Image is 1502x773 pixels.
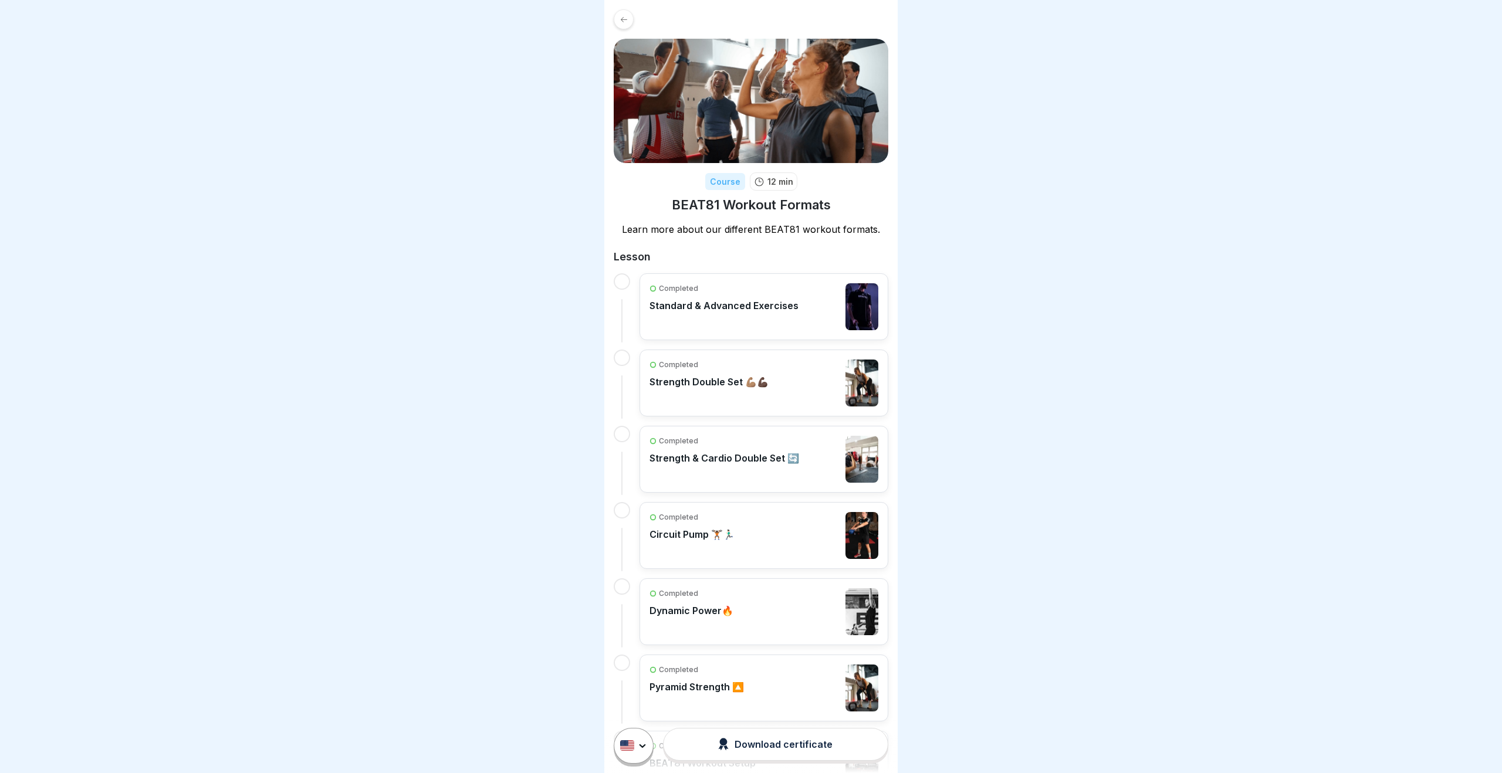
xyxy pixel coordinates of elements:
p: Pyramid Strength 🔼 [649,681,744,693]
h2: Lesson [614,250,888,264]
p: Dynamic Power🔥 [649,605,733,616]
p: Strength & Cardio Double Set 🔄 [649,452,799,464]
a: CompletedStrength Double Set 💪🏽💪🏿 [649,360,878,406]
p: Strength Double Set 💪🏽💪🏿 [649,376,769,388]
p: Learn more about our different BEAT81 workout formats. [614,223,888,236]
p: Completed [659,512,698,523]
img: clwryc1zk00003b78i8tdz47e.jpg [845,664,878,711]
p: Completed [659,664,698,675]
a: CompletedCircuit Pump 🏋🏾🏃🏻‍♂️ [649,512,878,559]
h1: BEAT81 Workout Formats [672,196,831,213]
img: clwqbg4fo00053b78qgylwbtg.jpg [845,588,878,635]
a: CompletedStrength & Cardio Double Set 🔄 [649,436,878,483]
button: Download certificate [663,728,888,761]
div: Download certificate [718,738,833,751]
img: us.svg [620,741,634,751]
p: Completed [659,283,698,294]
a: CompletedDynamic Power🔥 [649,588,878,635]
img: clwryc1zk00003b78i8tdz47e.jpg [845,360,878,406]
img: y9fc2hljz12hjpqmn0lgbk2p.png [614,39,888,163]
p: Completed [659,588,698,599]
p: Circuit Pump 🏋🏾🏃🏻‍♂️ [649,528,735,540]
img: ohqgqe6yjp6eda6byjbxln13.png [845,436,878,483]
img: clwqaxbde00003b78a6za28ty.jpg [845,283,878,330]
img: cljrv7ktt05nceu01gcrxm0dg.jpg [845,512,878,559]
p: Standard & Advanced Exercises [649,300,799,311]
a: CompletedStandard & Advanced Exercises [649,283,878,330]
a: CompletedPyramid Strength 🔼 [649,664,878,711]
p: Completed [659,436,698,446]
div: Course [705,173,745,190]
p: 12 min [767,175,793,188]
p: Completed [659,360,698,370]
